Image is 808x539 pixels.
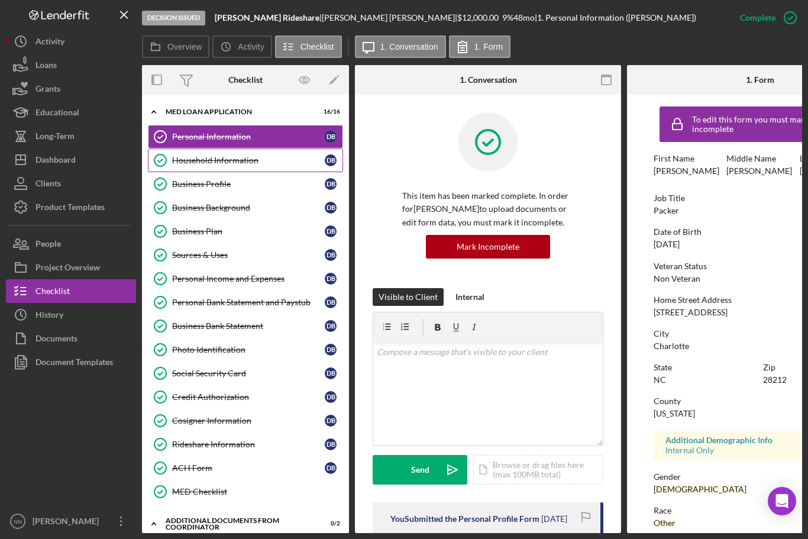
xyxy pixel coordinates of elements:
button: Checklist [6,279,136,303]
div: Personal Income and Expenses [172,274,325,283]
div: [PERSON_NAME] [PERSON_NAME] | [322,13,457,22]
div: [PERSON_NAME] [654,166,719,176]
div: 48 mo [513,13,535,22]
a: Personal Income and ExpensesDB [148,267,343,291]
a: Business PlanDB [148,220,343,243]
div: D B [325,367,337,379]
b: [PERSON_NAME] Rideshare [215,12,319,22]
button: Activity [212,35,272,58]
div: Open Intercom Messenger [768,487,796,515]
button: NN[PERSON_NAME] [6,509,136,533]
div: 9 % [502,13,513,22]
button: Project Overview [6,256,136,279]
button: Document Templates [6,350,136,374]
a: People [6,232,136,256]
div: 16 / 16 [319,108,340,115]
div: Charlotte [654,341,689,351]
div: Business Bank Statement [172,321,325,331]
div: D B [325,462,337,474]
button: Clients [6,172,136,195]
div: D B [325,344,337,356]
div: State [654,363,757,372]
a: Sources & UsesDB [148,243,343,267]
button: Product Templates [6,195,136,219]
div: 0 / 2 [319,520,340,527]
div: D B [325,202,337,214]
a: Photo IdentificationDB [148,338,343,362]
label: Checklist [300,42,334,51]
div: Product Templates [35,195,105,222]
div: Document Templates [35,350,113,377]
div: Project Overview [35,256,100,282]
button: Long-Term [6,124,136,148]
label: 1. Conversation [380,42,438,51]
div: | [215,13,322,22]
div: D B [325,320,337,332]
div: Cosigner Information [172,416,325,425]
button: 1. Form [449,35,510,58]
a: Rideshare InformationDB [148,433,343,456]
div: Sources & Uses [172,250,325,260]
div: Checklist [228,75,263,85]
div: MED Checklist [172,487,342,496]
div: Decision Issued [142,11,205,25]
button: Visible to Client [373,288,444,306]
div: [STREET_ADDRESS] [654,308,728,317]
div: D B [325,273,337,285]
div: Mark Incomplete [457,235,519,259]
div: D B [325,249,337,261]
div: [PERSON_NAME] [726,166,792,176]
div: Household Information [172,156,325,165]
button: Send [373,455,467,485]
div: D B [325,178,337,190]
a: Social Security CardDB [148,362,343,385]
button: Mark Incomplete [426,235,550,259]
text: NN [14,518,22,525]
div: Clients [35,172,61,198]
label: 1. Form [474,42,503,51]
div: Middle Name [726,154,793,163]
div: Business Plan [172,227,325,236]
button: Complete [728,6,802,30]
div: D B [325,415,337,427]
a: Business ProfileDB [148,172,343,196]
button: Grants [6,77,136,101]
button: Educational [6,101,136,124]
a: Personal InformationDB [148,125,343,149]
div: First Name [654,154,720,163]
a: Business BackgroundDB [148,196,343,220]
div: D B [325,391,337,403]
div: Additional Documents from Coordinator [166,517,311,531]
a: Business Bank StatementDB [148,314,343,338]
div: D B [325,225,337,237]
div: Non Veteran [654,274,700,283]
a: Household InformationDB [148,149,343,172]
button: Activity [6,30,136,53]
div: [DATE] [654,240,680,249]
div: MED Loan Application [166,108,311,115]
div: | 1. Personal Information ([PERSON_NAME]) [535,13,696,22]
div: $12,000.00 [457,13,502,22]
label: Activity [238,42,264,51]
div: Educational [35,101,79,127]
div: Business Background [172,203,325,212]
button: 1. Conversation [355,35,446,58]
div: Packer [654,206,679,215]
div: Long-Term [35,124,75,151]
div: 28212 [763,375,787,385]
button: Internal [450,288,490,306]
button: Dashboard [6,148,136,172]
a: Cosigner InformationDB [148,409,343,433]
a: MED Checklist [148,480,343,504]
div: Personal Information [172,132,325,141]
div: History [35,303,63,330]
button: Loans [6,53,136,77]
button: Documents [6,327,136,350]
